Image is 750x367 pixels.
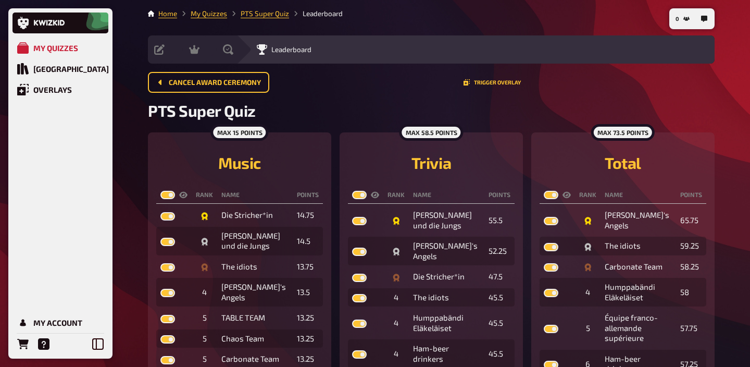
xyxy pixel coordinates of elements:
[221,282,289,302] div: [PERSON_NAME]'s Angels
[293,258,323,276] td: 13.75
[671,10,694,27] button: 0
[413,292,480,303] div: The idiots
[158,8,177,19] li: Home
[293,227,323,255] td: 14.5
[293,309,323,327] td: 13.25
[33,85,72,94] div: Overlays
[605,210,672,230] div: [PERSON_NAME]'s Angels
[399,124,463,141] div: max 58.5 points
[409,187,484,204] th: Name
[484,237,515,265] td: 52.25
[605,241,672,251] div: The idiots
[413,272,480,282] div: Die Stricher*in
[484,309,515,337] td: 45.5
[148,101,256,120] span: PTS Super Quiz
[676,258,706,276] td: 58.25
[12,79,108,100] a: Overlays
[676,16,679,22] span: 0
[293,329,323,348] td: 13.25
[293,187,323,204] th: points
[413,344,480,364] div: Ham-beer drinkers
[413,210,480,230] div: [PERSON_NAME] und die Jungs
[676,309,706,348] td: 57.75
[383,309,409,337] td: 4
[169,79,261,87] span: Cancel award ceremony
[575,309,601,348] td: 5
[221,354,289,364] div: Carbonate Team
[676,206,706,235] td: 65.75
[289,8,343,19] li: Leaderboard
[241,9,289,18] a: PTS Super Quiz
[217,187,293,204] th: Name
[227,8,289,19] li: PTS Super Quiz
[271,45,311,54] span: Leaderboard
[158,9,177,18] a: Home
[192,187,217,204] th: Rank
[156,153,323,172] h2: Music
[413,313,480,333] div: Humppabändi Eläkeläiset
[221,313,289,323] div: TABLE TEAM
[221,334,289,344] div: Chaos Team
[484,206,515,235] td: 55.5
[33,43,78,53] div: My Quizzes
[12,312,108,333] a: My Account
[33,334,54,354] a: Help
[676,237,706,255] td: 59.25
[33,318,82,327] div: My Account
[383,288,409,307] td: 4
[12,334,33,354] a: Orders
[383,187,409,204] th: Rank
[591,124,655,141] div: max 73.5 points
[464,79,521,85] button: Trigger Overlay
[12,58,108,79] a: Quiz Library
[605,313,672,344] div: Équipe franco-allemande supérieure
[293,206,323,225] td: 14.75
[210,124,268,141] div: max 15 points
[484,288,515,307] td: 45.5
[575,187,601,204] th: Rank
[221,210,289,221] div: Die Stricher*in
[148,72,269,93] button: Cancel award ceremony
[601,187,676,204] th: Name
[575,278,601,307] td: 4
[605,282,672,302] div: Humppabändi Eläkeläiset
[293,278,323,307] td: 13.5
[605,262,672,272] div: Carbonate Team
[192,278,217,307] td: 4
[192,309,217,327] td: 5
[221,262,289,272] div: The idiots
[484,187,515,204] th: points
[676,187,706,204] th: points
[12,38,108,58] a: My Quizzes
[191,9,227,18] a: My Quizzes
[413,241,480,261] div: [PERSON_NAME]'s Angels
[676,278,706,307] td: 58
[33,64,109,74] div: [GEOGRAPHIC_DATA]
[177,8,227,19] li: My Quizzes
[484,267,515,286] td: 47.5
[540,153,706,172] h2: Total
[221,231,289,251] div: [PERSON_NAME] und die Jungs
[192,329,217,348] td: 5
[348,153,515,172] h2: Trivia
